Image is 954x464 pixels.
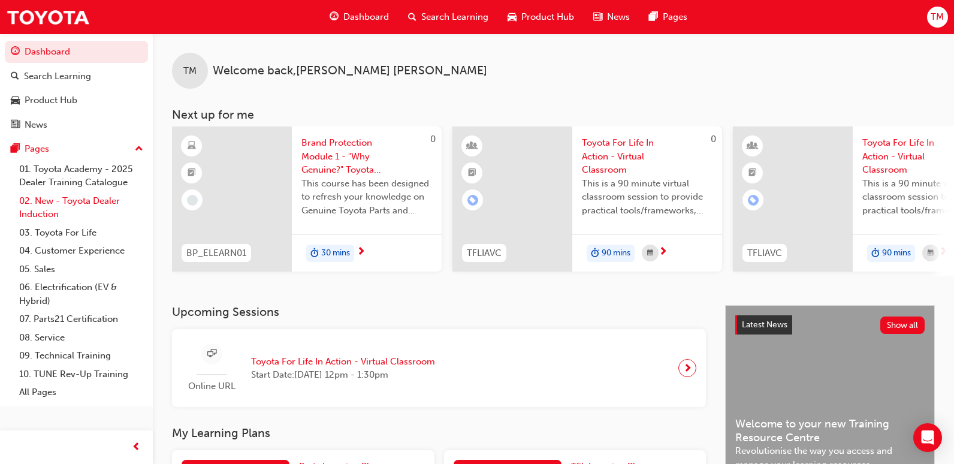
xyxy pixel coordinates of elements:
span: Latest News [742,320,787,330]
span: duration-icon [591,246,599,261]
span: guage-icon [11,47,20,58]
span: booktick-icon [468,165,476,181]
h3: Next up for me [153,108,954,122]
button: DashboardSearch LearningProduct HubNews [5,38,148,138]
button: Show all [880,317,925,334]
a: 09. Technical Training [14,347,148,365]
a: Online URLToyota For Life In Action - Virtual ClassroomStart Date:[DATE] 12pm - 1:30pm [182,339,696,398]
span: News [607,10,630,24]
span: learningResourceType_INSTRUCTOR_LED-icon [468,138,476,154]
a: 0TFLIAVCToyota For Life In Action - Virtual ClassroomThis is a 90 minute virtual classroom sessio... [452,126,722,272]
a: Product Hub [5,89,148,112]
span: duration-icon [310,246,319,261]
a: News [5,114,148,136]
span: TFLIAVC [747,246,782,260]
span: 0 [711,134,716,144]
span: guage-icon [330,10,339,25]
span: This is a 90 minute virtual classroom session to provide practical tools/frameworks, behaviours a... [582,177,713,218]
a: 10. TUNE Rev-Up Training [14,365,148,384]
a: 06. Electrification (EV & Hybrid) [14,278,148,310]
a: Latest NewsShow all [735,315,925,335]
a: guage-iconDashboard [320,5,398,29]
span: booktick-icon [748,165,757,181]
span: 90 mins [882,246,911,260]
span: Dashboard [343,10,389,24]
span: duration-icon [871,246,880,261]
span: prev-icon [132,440,141,455]
span: next-icon [939,247,948,258]
a: All Pages [14,383,148,402]
a: 08. Service [14,329,148,347]
a: pages-iconPages [639,5,697,29]
a: 02. New - Toyota Dealer Induction [14,192,148,224]
span: pages-icon [649,10,658,25]
span: TFLIAVC [467,246,502,260]
span: next-icon [357,247,366,258]
div: Open Intercom Messenger [913,423,942,452]
button: Pages [5,138,148,160]
span: learningResourceType_INSTRUCTOR_LED-icon [748,138,757,154]
span: Product Hub [521,10,574,24]
span: learningRecordVerb_ENROLL-icon [748,195,759,206]
a: Dashboard [5,41,148,63]
a: 03. Toyota For Life [14,224,148,242]
span: Toyota For Life In Action - Virtual Classroom [582,136,713,177]
span: 30 mins [321,246,350,260]
span: Brand Protection Module 1 - "Why Genuine?" Toyota Genuine Parts and Accessories [301,136,432,177]
span: car-icon [11,95,20,106]
a: Search Learning [5,65,148,88]
span: learningRecordVerb_NONE-icon [187,195,198,206]
img: Trak [6,4,90,31]
span: next-icon [683,360,692,376]
span: learningRecordVerb_ENROLL-icon [467,195,478,206]
button: TM [927,7,948,28]
span: Online URL [182,379,241,393]
span: next-icon [659,247,668,258]
div: Search Learning [24,70,91,83]
span: 0 [430,134,436,144]
span: Toyota For Life In Action - Virtual Classroom [251,355,435,369]
span: search-icon [408,10,416,25]
h3: Upcoming Sessions [172,305,706,319]
span: calendar-icon [928,246,934,261]
span: BP_ELEARN01 [186,246,246,260]
span: Start Date: [DATE] 12pm - 1:30pm [251,368,435,382]
div: Product Hub [25,94,77,107]
span: This course has been designed to refresh your knowledge on Genuine Toyota Parts and Accessories s... [301,177,432,218]
a: 01. Toyota Academy - 2025 Dealer Training Catalogue [14,160,148,192]
span: Welcome to your new Training Resource Centre [735,417,925,444]
span: Welcome back , [PERSON_NAME] [PERSON_NAME] [213,64,487,78]
span: learningResourceType_ELEARNING-icon [188,138,196,154]
div: Pages [25,142,49,156]
span: TM [931,10,944,24]
a: 07. Parts21 Certification [14,310,148,329]
span: search-icon [11,71,19,82]
span: Pages [663,10,687,24]
a: news-iconNews [584,5,639,29]
span: Search Learning [421,10,488,24]
span: calendar-icon [647,246,653,261]
span: 90 mins [602,246,630,260]
h3: My Learning Plans [172,426,706,440]
span: up-icon [135,141,143,157]
span: sessionType_ONLINE_URL-icon [207,347,216,361]
a: 04. Customer Experience [14,242,148,260]
span: TM [183,64,197,78]
span: booktick-icon [188,165,196,181]
a: 0BP_ELEARN01Brand Protection Module 1 - "Why Genuine?" Toyota Genuine Parts and AccessoriesThis c... [172,126,442,272]
span: car-icon [508,10,517,25]
span: news-icon [11,120,20,131]
span: news-icon [593,10,602,25]
div: News [25,118,47,132]
a: search-iconSearch Learning [398,5,498,29]
a: 05. Sales [14,260,148,279]
span: pages-icon [11,144,20,155]
a: car-iconProduct Hub [498,5,584,29]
